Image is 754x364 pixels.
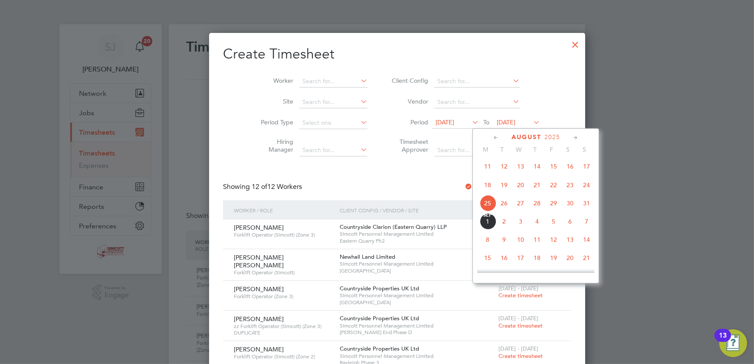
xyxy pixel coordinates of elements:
[479,213,496,218] span: Sep
[545,177,562,193] span: 22
[512,213,529,230] span: 3
[545,250,562,266] span: 19
[562,158,578,175] span: 16
[578,268,595,285] span: 28
[340,231,494,237] span: Simcott Personnel Management Limited
[338,200,496,220] div: Client Config / Vendor / Site
[498,285,538,292] span: [DATE] - [DATE]
[234,231,333,238] span: Forklift Operator (Simcott) (Zone 3)
[479,250,496,266] span: 15
[436,118,454,126] span: [DATE]
[498,315,538,322] span: [DATE] - [DATE]
[299,144,367,156] input: Search for...
[545,268,562,285] span: 26
[562,177,578,193] span: 23
[340,285,419,292] span: Countryside Properties UK Ltd
[340,353,494,360] span: Simcott Personnel Management Limited
[496,231,512,248] span: 9
[299,96,367,108] input: Search for...
[562,268,578,285] span: 27
[234,315,284,323] span: [PERSON_NAME]
[512,268,529,285] span: 24
[545,231,562,248] span: 12
[234,269,333,276] span: Forklift Operator (Simcott)
[340,299,494,306] span: [GEOGRAPHIC_DATA]
[340,345,419,352] span: Countryside Properties UK Ltd
[578,250,595,266] span: 21
[434,144,520,156] input: Search for...
[479,268,496,285] span: 22
[527,146,543,153] span: T
[512,195,529,211] span: 27
[496,177,512,193] span: 19
[496,213,512,230] span: 2
[340,237,494,244] span: Eastern Quarry Ph2
[479,231,496,248] span: 8
[252,182,302,191] span: 12 Workers
[254,138,293,153] label: Hiring Manager
[562,195,578,211] span: 30
[234,345,284,353] span: [PERSON_NAME]
[234,253,284,269] span: [PERSON_NAME] [PERSON_NAME]
[529,213,545,230] span: 4
[576,146,593,153] span: S
[299,75,367,88] input: Search for...
[477,146,494,153] span: M
[512,158,529,175] span: 13
[562,231,578,248] span: 13
[254,77,293,84] label: Worker
[254,97,293,105] label: Site
[529,268,545,285] span: 25
[512,250,529,266] span: 17
[389,138,428,153] label: Timesheet Approver
[529,177,545,193] span: 21
[340,315,419,322] span: Countryside Properties UK Ltd
[545,158,562,175] span: 15
[510,146,527,153] span: W
[340,329,494,336] span: [PERSON_NAME] End Phase D
[719,335,727,347] div: 13
[498,352,543,360] span: Create timesheet
[479,195,496,211] span: 25
[223,182,304,192] div: Showing
[496,250,512,266] span: 16
[254,118,293,126] label: Period Type
[481,117,492,128] span: To
[562,250,578,266] span: 20
[234,224,284,231] span: [PERSON_NAME]
[497,118,515,126] span: [DATE]
[234,285,284,293] span: [PERSON_NAME]
[389,77,428,84] label: Client Config
[578,213,595,230] span: 7
[234,323,333,336] span: zz Forklift Operator (Simcott) (Zone 3) DUPLICATE
[529,158,545,175] span: 14
[511,133,541,141] span: August
[340,260,494,267] span: Simcott Personnel Management Limited
[340,322,494,329] span: Simcott Personnel Management Limited
[389,118,428,126] label: Period
[498,322,543,329] span: Create timesheet
[512,231,529,248] span: 10
[464,182,552,191] label: Hide created timesheets
[234,293,333,300] span: Forklift Operator (Zone 3)
[494,146,510,153] span: T
[340,292,494,299] span: Simcott Personnel Management Limited
[560,146,576,153] span: S
[479,213,496,230] span: 1
[389,97,428,105] label: Vendor
[498,345,538,352] span: [DATE] - [DATE]
[544,133,560,141] span: 2025
[434,96,520,108] input: Search for...
[562,213,578,230] span: 6
[578,231,595,248] span: 14
[529,195,545,211] span: 28
[496,268,512,285] span: 23
[529,231,545,248] span: 11
[340,253,395,260] span: Newhall Land Limited
[578,177,595,193] span: 24
[496,158,512,175] span: 12
[545,195,562,211] span: 29
[340,267,494,274] span: [GEOGRAPHIC_DATA]
[512,177,529,193] span: 20
[252,182,267,191] span: 12 of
